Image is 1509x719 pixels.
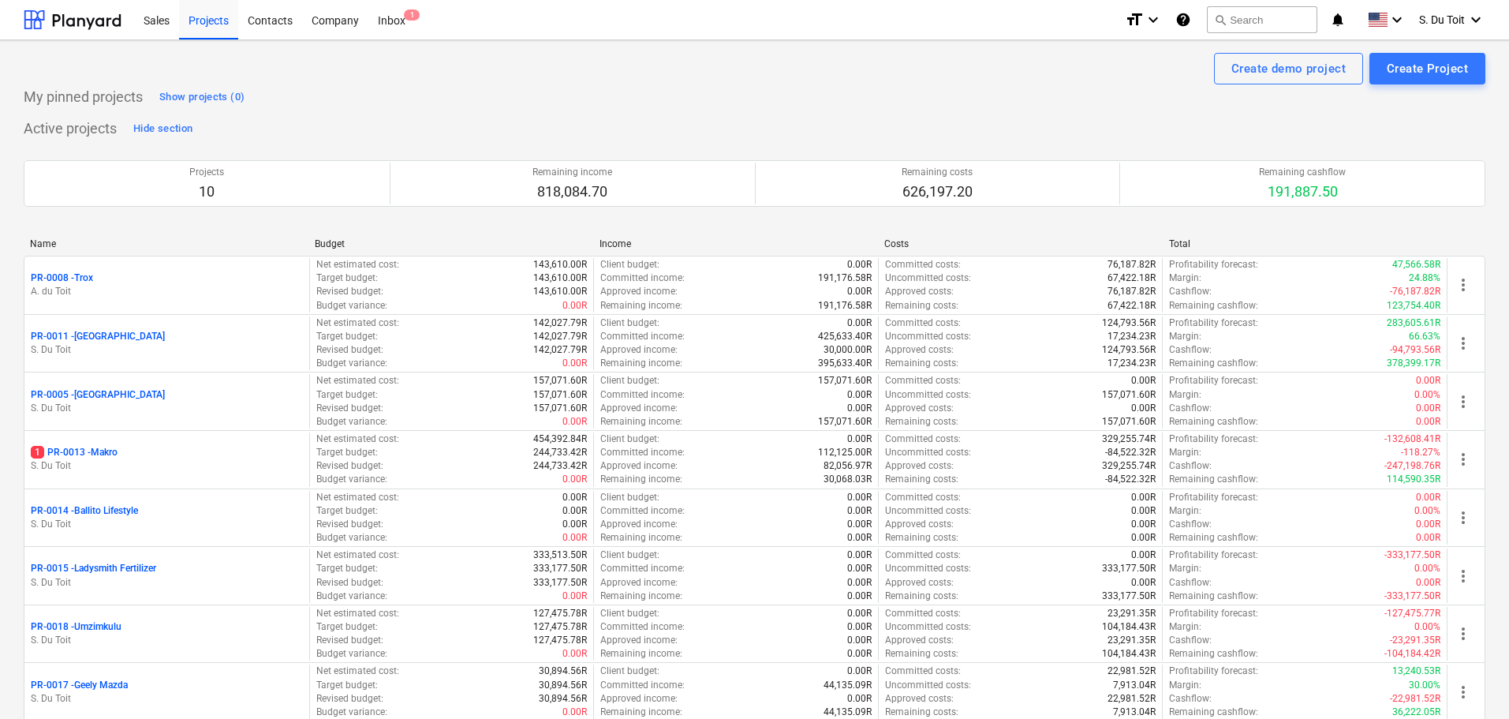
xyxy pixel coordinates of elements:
[1416,415,1440,429] p: 0.00R
[31,330,303,357] div: PR-0011 -[GEOGRAPHIC_DATA]S. Du Toit
[1131,504,1156,518] p: 0.00R
[533,549,587,562] p: 333,513.50R
[600,258,659,271] p: Client budget :
[1169,459,1212,473] p: Cashflow :
[847,258,872,271] p: 0.00R
[316,299,387,313] p: Budget variance :
[600,562,685,575] p: Committed income :
[316,271,378,285] p: Target budget :
[24,119,117,138] p: Active projects
[1169,388,1201,402] p: Margin :
[1384,433,1440,446] p: -132,608.41R
[885,285,954,298] p: Approved costs :
[316,374,399,388] p: Net estimated cost :
[847,576,872,590] p: 0.00R
[1169,433,1258,446] p: Profitability forecast :
[847,433,872,446] p: 0.00R
[1169,647,1258,661] p: Remaining cashflow :
[316,343,383,357] p: Revised budget :
[1169,549,1258,562] p: Profitability forecast :
[847,316,872,330] p: 0.00R
[885,374,961,388] p: Committed costs :
[31,285,303,298] p: A. du Toit
[316,590,387,603] p: Budget variance :
[1454,392,1473,411] span: more_vert
[1169,330,1201,343] p: Margin :
[1169,343,1212,357] p: Cashflow :
[600,665,659,678] p: Client budget :
[316,562,378,575] p: Target budget :
[1401,446,1440,459] p: -118.27%
[1105,473,1156,486] p: -84,522.32R
[1387,58,1468,79] div: Create Project
[1414,504,1440,518] p: 0.00%
[600,647,682,661] p: Remaining income :
[533,285,587,298] p: 143,610.00R
[533,374,587,388] p: 157,071.60R
[1388,10,1406,29] i: keyboard_arrow_down
[1131,576,1156,590] p: 0.00R
[533,388,587,402] p: 157,071.60R
[24,88,143,107] p: My pinned projects
[847,531,872,545] p: 0.00R
[1387,316,1440,330] p: 283,605.61R
[1169,415,1258,429] p: Remaining cashflow :
[562,357,587,370] p: 0.00R
[316,473,387,486] p: Budget variance :
[824,343,872,357] p: 30,000.00R
[885,343,954,357] p: Approved costs :
[847,402,872,415] p: 0.00R
[1169,491,1258,504] p: Profitability forecast :
[1102,647,1156,661] p: 104,184.43R
[189,166,224,179] p: Projects
[1107,357,1156,370] p: 17,234.23R
[159,88,245,107] div: Show projects (0)
[316,446,378,459] p: Target budget :
[1107,271,1156,285] p: 67,422.18R
[31,576,303,590] p: S. Du Toit
[316,504,378,518] p: Target budget :
[316,518,383,531] p: Revised budget :
[31,679,128,692] p: PR-0017 - Geely Mazda
[1125,10,1144,29] i: format_size
[533,459,587,473] p: 244,733.42R
[818,374,872,388] p: 157,071.60R
[600,607,659,620] p: Client budget :
[1390,285,1440,298] p: -76,187.82R
[1169,238,1441,249] div: Total
[316,634,383,647] p: Revised budget :
[562,299,587,313] p: 0.00R
[1131,374,1156,388] p: 0.00R
[31,692,303,706] p: S. Du Toit
[1387,357,1440,370] p: 378,399.17R
[885,388,971,402] p: Uncommitted costs :
[533,258,587,271] p: 143,610.00R
[902,182,973,201] p: 626,197.20
[1390,634,1440,647] p: -23,291.35R
[316,415,387,429] p: Budget variance :
[1169,531,1258,545] p: Remaining cashflow :
[824,473,872,486] p: 30,068.03R
[533,402,587,415] p: 157,071.60R
[1430,643,1509,719] iframe: Chat Widget
[316,459,383,473] p: Revised budget :
[1169,374,1258,388] p: Profitability forecast :
[885,473,958,486] p: Remaining costs :
[885,647,958,661] p: Remaining costs :
[600,343,678,357] p: Approved income :
[404,9,420,21] span: 1
[600,433,659,446] p: Client budget :
[1102,433,1156,446] p: 329,255.74R
[31,388,303,415] div: PR-0005 -[GEOGRAPHIC_DATA]S. Du Toit
[885,518,954,531] p: Approved costs :
[600,388,685,402] p: Committed income :
[1454,275,1473,294] span: more_vert
[533,316,587,330] p: 142,027.79R
[533,446,587,459] p: 244,733.42R
[847,504,872,518] p: 0.00R
[1169,518,1212,531] p: Cashflow :
[885,607,961,620] p: Committed costs :
[316,531,387,545] p: Budget variance :
[1107,258,1156,271] p: 76,187.82R
[562,647,587,661] p: 0.00R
